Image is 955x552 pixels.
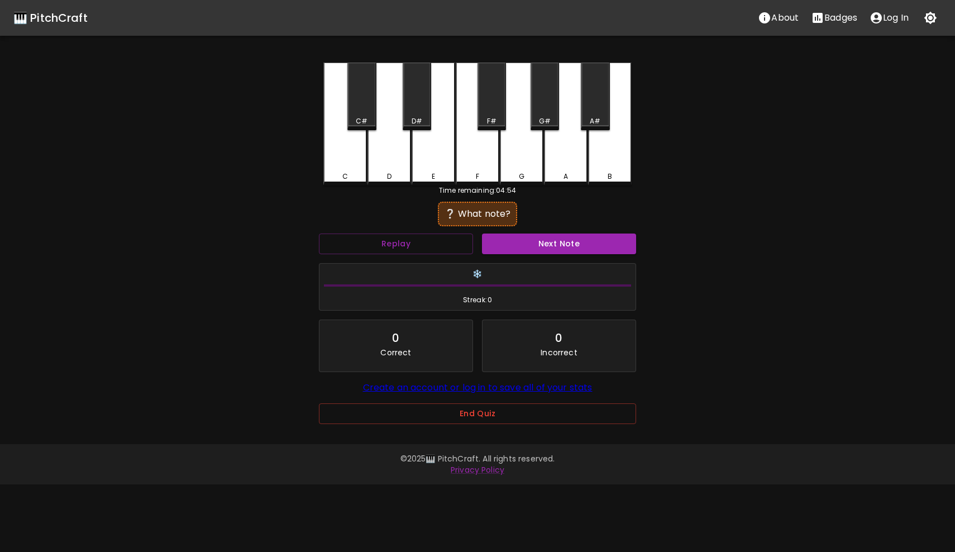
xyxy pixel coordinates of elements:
div: 0 [555,329,562,347]
p: About [771,11,799,25]
span: Streak: 0 [324,294,631,306]
div: E [432,172,435,182]
p: Correct [380,347,411,358]
div: C# [356,116,367,126]
div: 0 [392,329,399,347]
p: Badges [824,11,857,25]
a: Create an account or log in to save all of your stats [363,381,593,394]
div: C [342,172,348,182]
div: D [387,172,391,182]
button: account of current user [863,7,915,29]
div: G# [539,116,551,126]
button: About [752,7,805,29]
div: Time remaining: 04:54 [323,185,632,196]
div: B [608,172,612,182]
button: End Quiz [319,403,636,424]
a: Privacy Policy [451,464,504,475]
div: D# [412,116,422,126]
div: ❔ What note? [443,207,512,221]
div: A# [590,116,600,126]
h6: ❄️ [324,268,631,280]
p: Log In [883,11,909,25]
div: F [476,172,479,182]
a: 🎹 PitchCraft [13,9,88,27]
button: Replay [319,234,473,254]
p: Incorrect [541,347,577,358]
button: Next Note [482,234,636,254]
div: G [519,172,524,182]
button: Stats [805,7,863,29]
div: F# [487,116,496,126]
div: A [564,172,568,182]
p: © 2025 🎹 PitchCraft. All rights reserved. [156,453,799,464]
